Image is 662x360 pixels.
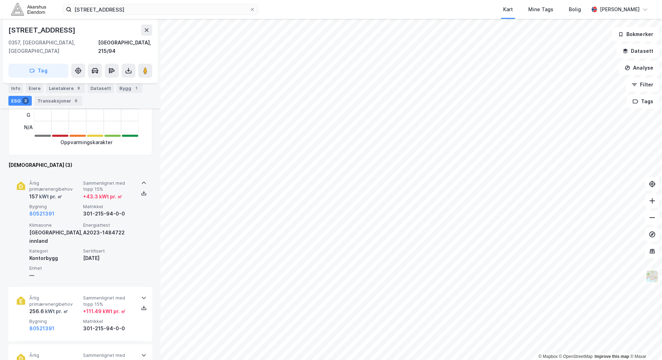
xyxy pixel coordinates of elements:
span: Enhet [29,265,80,271]
div: Datasett [88,83,114,93]
span: Sammenlignet med topp 15% [83,295,134,307]
div: 6 [73,97,80,104]
div: N/A [24,121,33,133]
span: Årlig primærenergibehov [29,180,80,192]
div: Bolig [569,5,581,14]
span: Kategori [29,248,80,254]
div: Transaksjoner [35,96,82,106]
div: 1 [133,85,140,92]
button: Filter [626,78,659,92]
div: 0357, [GEOGRAPHIC_DATA], [GEOGRAPHIC_DATA] [8,38,98,55]
span: Sertifisert [83,248,134,254]
div: [DATE] [83,254,134,262]
div: + 111.49 kWt pr. ㎡ [83,307,126,316]
div: 157 [29,192,62,201]
iframe: Chat Widget [627,326,662,360]
img: Z [646,270,659,283]
div: A2023-1484722 [83,228,134,237]
div: Kontrollprogram for chat [627,326,662,360]
div: [STREET_ADDRESS] [8,24,77,36]
a: Improve this map [595,354,629,359]
span: Energiattest [83,222,134,228]
div: [GEOGRAPHIC_DATA], 215/94 [98,38,152,55]
a: Mapbox [538,354,558,359]
div: 301-215-94-0-0 [83,324,134,333]
button: 80521391 [29,324,54,333]
a: OpenStreetMap [559,354,593,359]
span: Bygning [29,204,80,210]
span: Matrikkel [83,318,134,324]
div: ESG [8,96,32,106]
span: Årlig primærenergibehov [29,295,80,307]
div: 256.6 [29,307,68,316]
div: Eiere [26,83,43,93]
div: Bygg [117,83,142,93]
div: G [24,109,33,121]
button: Tag [8,64,68,78]
div: Info [8,83,23,93]
button: Bokmerker [612,27,659,41]
button: Analyse [619,61,659,75]
div: [PERSON_NAME] [600,5,640,14]
div: — [29,271,80,280]
div: kWt pr. ㎡ [44,307,68,316]
div: 3 [22,97,29,104]
div: Mine Tags [528,5,553,14]
img: akershus-eiendom-logo.9091f326c980b4bce74ccdd9f866810c.svg [11,3,46,15]
span: Klimasone [29,222,80,228]
input: Søk på adresse, matrikkel, gårdeiere, leietakere eller personer [72,4,250,15]
div: 301-215-94-0-0 [83,210,134,218]
div: Kontorbygg [29,254,80,262]
span: Sammenlignet med topp 15% [83,180,134,192]
span: Matrikkel [83,204,134,210]
button: Tags [627,94,659,108]
button: 80521391 [29,210,54,218]
div: Oppvarmingskarakter [60,138,112,147]
button: Datasett [617,44,659,58]
div: [GEOGRAPHIC_DATA], innland [29,228,80,245]
span: Bygning [29,318,80,324]
div: [DEMOGRAPHIC_DATA] (3) [8,161,152,169]
div: + 43.3 kWt pr. ㎡ [83,192,122,201]
div: Leietakere [46,83,85,93]
div: kWt pr. ㎡ [38,192,62,201]
div: 8 [75,85,82,92]
div: Kart [503,5,513,14]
